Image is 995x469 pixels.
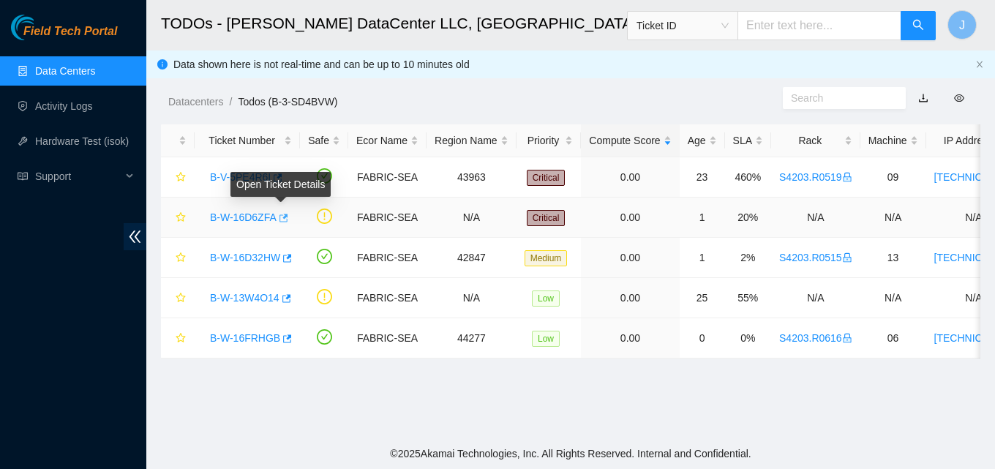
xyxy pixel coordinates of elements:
[975,60,984,70] button: close
[860,278,926,318] td: N/A
[680,157,725,198] td: 23
[581,198,679,238] td: 0.00
[176,172,186,184] span: star
[210,292,279,304] a: B-W-13W4O14
[912,19,924,33] span: search
[680,318,725,359] td: 0
[35,162,121,191] span: Support
[842,252,852,263] span: lock
[427,238,517,278] td: 42847
[779,332,852,344] a: S4203.R0616lock
[680,278,725,318] td: 25
[725,278,771,318] td: 55%
[427,198,517,238] td: N/A
[11,26,117,45] a: Akamai TechnologiesField Tech Portal
[581,318,679,359] td: 0.00
[680,238,725,278] td: 1
[737,11,901,40] input: Enter text here...
[146,438,995,469] footer: © 2025 Akamai Technologies, Inc. All Rights Reserved. Internal and Confidential.
[348,198,427,238] td: FABRIC-SEA
[860,238,926,278] td: 13
[532,331,560,347] span: Low
[35,100,93,112] a: Activity Logs
[210,171,271,183] a: B-V-5PE4R6I
[176,333,186,345] span: star
[907,86,939,110] button: download
[176,252,186,264] span: star
[348,157,427,198] td: FABRIC-SEA
[791,90,886,106] input: Search
[169,246,187,269] button: star
[169,286,187,309] button: star
[317,209,332,224] span: exclamation-circle
[11,15,74,40] img: Akamai Technologies
[959,16,965,34] span: J
[725,198,771,238] td: 20%
[954,93,964,103] span: eye
[779,252,852,263] a: S4203.R0515lock
[23,25,117,39] span: Field Tech Portal
[532,290,560,307] span: Low
[176,212,186,224] span: star
[725,157,771,198] td: 460%
[169,206,187,229] button: star
[527,170,566,186] span: Critical
[317,289,332,304] span: exclamation-circle
[525,250,568,266] span: Medium
[35,65,95,77] a: Data Centers
[581,157,679,198] td: 0.00
[581,278,679,318] td: 0.00
[317,329,332,345] span: check-circle
[238,96,337,108] a: Todos (B-3-SD4BVW)
[527,210,566,226] span: Critical
[427,278,517,318] td: N/A
[860,318,926,359] td: 06
[210,332,280,344] a: B-W-16FRHGB
[725,318,771,359] td: 0%
[18,171,28,181] span: read
[637,15,729,37] span: Ticket ID
[35,135,129,147] a: Hardware Test (isok)
[581,238,679,278] td: 0.00
[124,223,146,250] span: double-left
[348,318,427,359] td: FABRIC-SEA
[317,168,332,184] span: check-circle
[210,252,280,263] a: B-W-16D32HW
[427,318,517,359] td: 44277
[860,198,926,238] td: N/A
[771,198,860,238] td: N/A
[229,96,232,108] span: /
[317,249,332,264] span: check-circle
[427,157,517,198] td: 43963
[169,165,187,189] button: star
[680,198,725,238] td: 1
[901,11,936,40] button: search
[779,171,852,183] a: S4203.R0519lock
[918,92,928,104] a: download
[176,293,186,304] span: star
[169,326,187,350] button: star
[771,278,860,318] td: N/A
[725,238,771,278] td: 2%
[348,278,427,318] td: FABRIC-SEA
[168,96,223,108] a: Datacenters
[860,157,926,198] td: 09
[842,172,852,182] span: lock
[947,10,977,40] button: J
[210,211,277,223] a: B-W-16D6ZFA
[230,172,331,197] div: Open Ticket Details
[348,238,427,278] td: FABRIC-SEA
[842,333,852,343] span: lock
